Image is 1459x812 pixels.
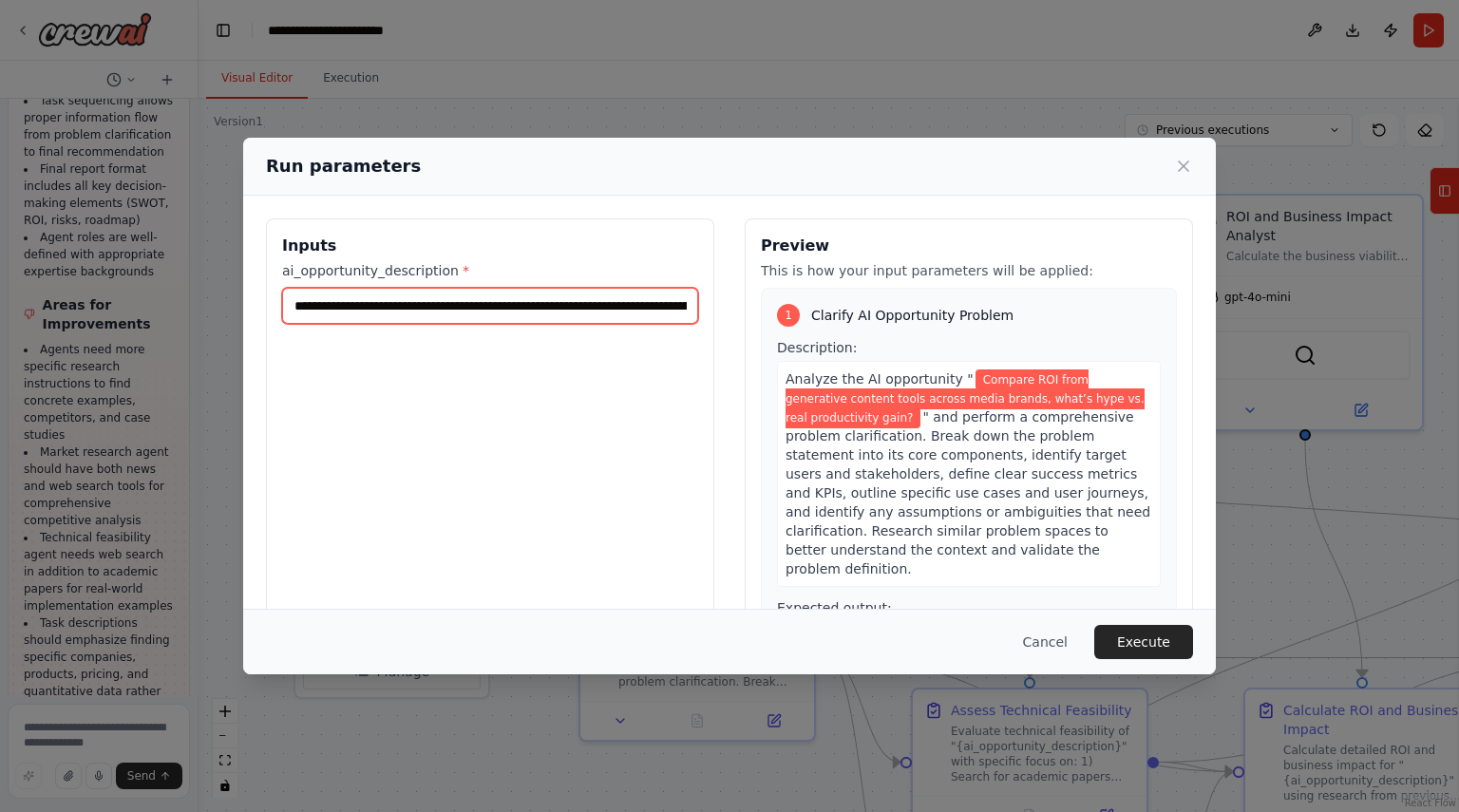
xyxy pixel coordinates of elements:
p: This is how your input parameters will be applied: [761,261,1177,280]
button: Execute [1094,625,1193,659]
label: ai_opportunity_description [282,261,698,280]
span: Variable: ai_opportunity_description [786,369,1145,428]
span: Expected output: [777,600,892,615]
h2: Run parameters [266,153,421,179]
span: Clarify AI Opportunity Problem [811,306,1014,325]
button: Cancel [1008,625,1083,659]
div: 1 [777,304,800,327]
span: Description: [777,340,857,355]
span: Analyze the AI opportunity " [786,371,974,387]
h3: Preview [761,235,1177,257]
h3: Inputs [282,235,698,257]
span: " and perform a comprehensive problem clarification. Break down the problem statement into its co... [786,409,1150,576]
